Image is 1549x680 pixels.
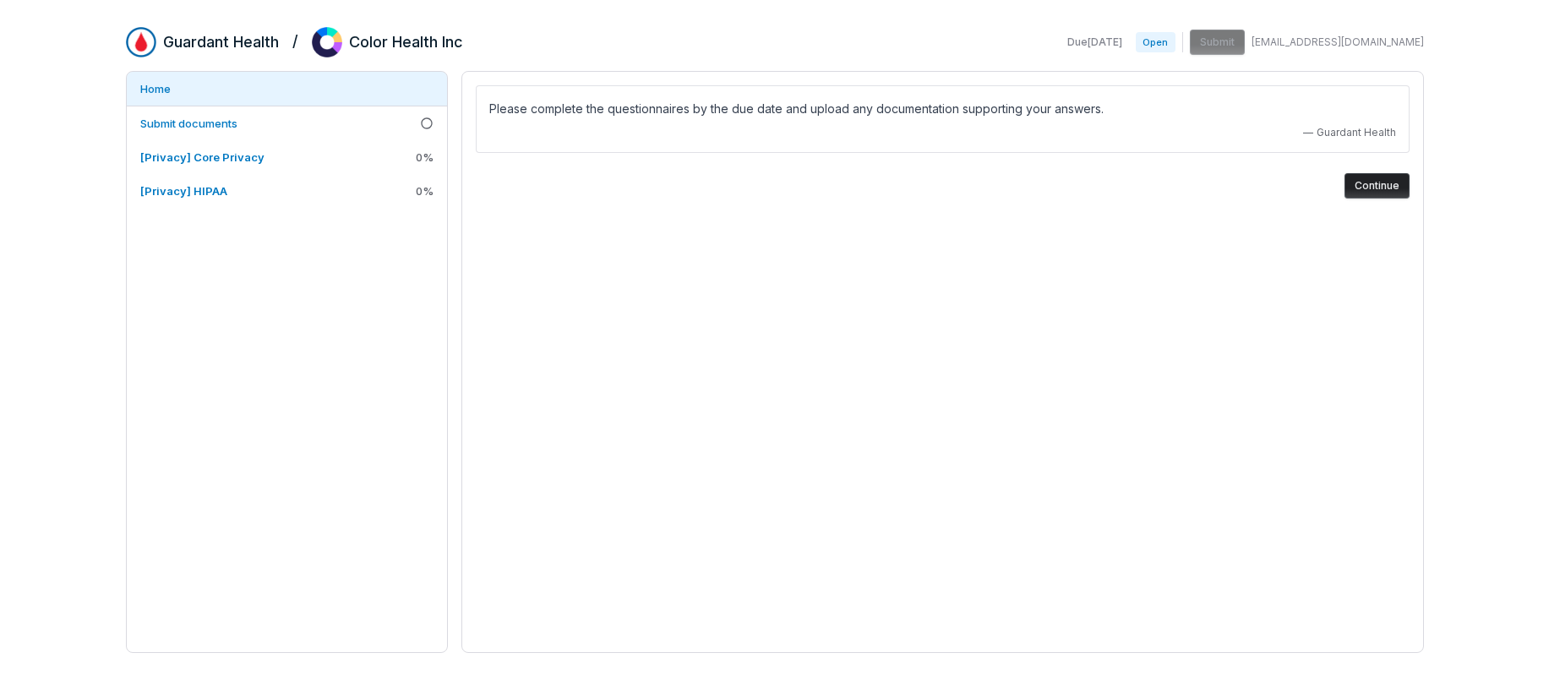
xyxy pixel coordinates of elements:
[349,31,462,53] h2: Color Health Inc
[1303,126,1313,139] span: —
[127,72,447,106] a: Home
[292,27,298,52] h2: /
[140,184,227,198] span: [Privacy] HIPAA
[1344,173,1410,199] button: Continue
[1136,32,1175,52] span: Open
[127,174,447,208] a: [Privacy] HIPAA0%
[140,150,265,164] span: [Privacy] Core Privacy
[127,106,447,140] a: Submit documents
[1067,35,1122,49] span: Due [DATE]
[416,150,434,165] span: 0 %
[416,183,434,199] span: 0 %
[1252,35,1424,49] span: [EMAIL_ADDRESS][DOMAIN_NAME]
[163,31,279,53] h2: Guardant Health
[489,99,1396,119] p: Please complete the questionnaires by the due date and upload any documentation supporting your a...
[1317,126,1396,139] span: Guardant Health
[127,140,447,174] a: [Privacy] Core Privacy0%
[140,117,237,130] span: Submit documents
